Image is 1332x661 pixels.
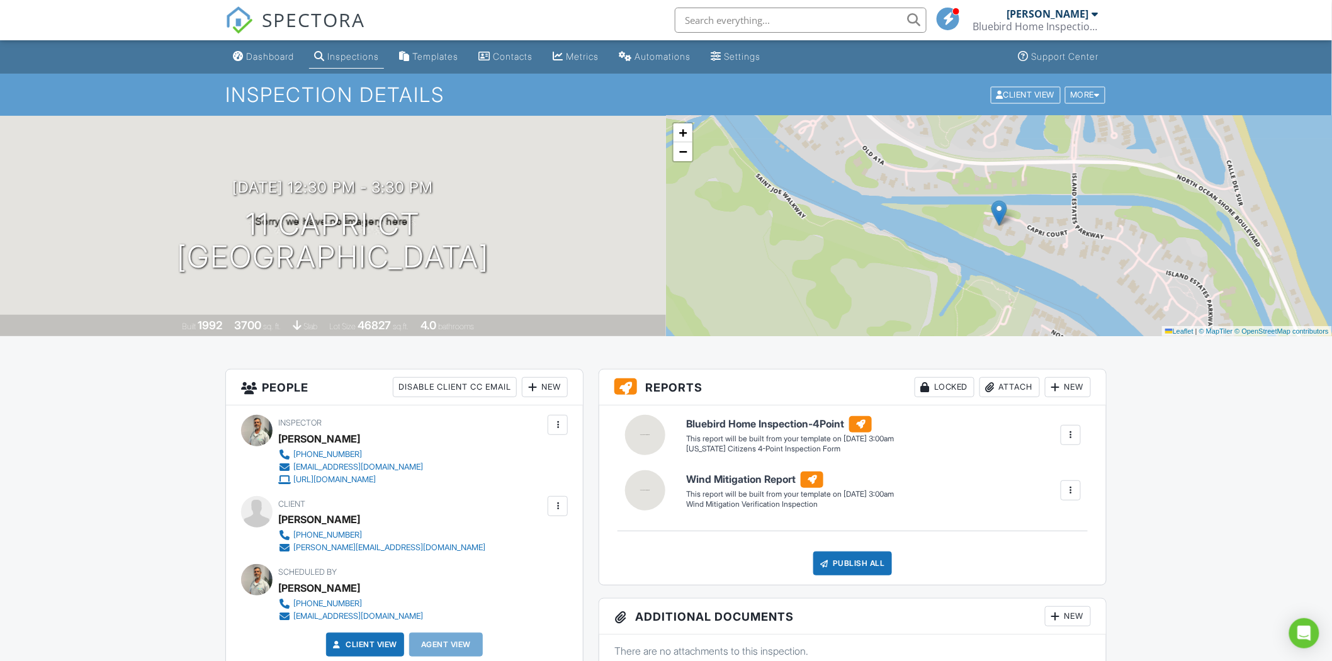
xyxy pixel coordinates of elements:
[278,510,360,529] div: [PERSON_NAME]
[293,611,423,621] div: [EMAIL_ADDRESS][DOMAIN_NAME]
[182,322,196,331] span: Built
[198,319,222,332] div: 1992
[278,448,423,461] a: [PHONE_NUMBER]
[1065,86,1106,103] div: More
[309,45,384,69] a: Inspections
[278,567,337,577] span: Scheduled By
[293,543,485,553] div: [PERSON_NAME][EMAIL_ADDRESS][DOMAIN_NAME]
[674,142,692,161] a: Zoom out
[234,319,261,332] div: 3700
[813,551,892,575] div: Publish All
[1199,327,1233,335] a: © MapTiler
[686,434,894,444] div: This report will be built from your template on [DATE] 3:00am
[420,319,436,332] div: 4.0
[278,541,485,554] a: [PERSON_NAME][EMAIL_ADDRESS][DOMAIN_NAME]
[973,20,1098,33] div: Bluebird Home Inspections, LLC
[990,89,1064,99] a: Client View
[679,144,687,159] span: −
[225,6,253,34] img: The Best Home Inspection Software - Spectora
[599,370,1106,405] h3: Reports
[1165,327,1194,335] a: Leaflet
[278,610,423,623] a: [EMAIL_ADDRESS][DOMAIN_NAME]
[262,6,365,33] span: SPECTORA
[278,418,322,427] span: Inspector
[293,462,423,472] div: [EMAIL_ADDRESS][DOMAIN_NAME]
[293,475,376,485] div: [URL][DOMAIN_NAME]
[1013,45,1104,69] a: Support Center
[278,597,423,610] a: [PHONE_NUMBER]
[614,644,1091,658] p: There are no attachments to this inspection.
[278,429,360,448] div: [PERSON_NAME]
[1045,606,1091,626] div: New
[679,125,687,140] span: +
[225,84,1107,106] h1: Inspection Details
[724,51,760,62] div: Settings
[278,473,423,486] a: [URL][DOMAIN_NAME]
[278,499,305,509] span: Client
[177,208,489,274] h1: 11 Capri Ct [GEOGRAPHIC_DATA]
[686,499,894,510] div: Wind Mitigation Verification Inspection
[233,179,434,196] h3: [DATE] 12:30 pm - 3:30 pm
[915,377,974,397] div: Locked
[246,51,294,62] div: Dashboard
[228,45,299,69] a: Dashboard
[1007,8,1089,20] div: [PERSON_NAME]
[614,45,696,69] a: Automations (Basic)
[566,51,599,62] div: Metrics
[327,51,379,62] div: Inspections
[393,377,517,397] div: Disable Client CC Email
[1045,377,1091,397] div: New
[1235,327,1329,335] a: © OpenStreetMap contributors
[686,489,894,499] div: This report will be built from your template on [DATE] 3:00am
[393,322,409,331] span: sq.ft.
[1289,618,1319,648] div: Open Intercom Messenger
[473,45,538,69] a: Contacts
[599,599,1106,635] h3: Additional Documents
[293,599,362,609] div: [PHONE_NUMBER]
[278,461,423,473] a: [EMAIL_ADDRESS][DOMAIN_NAME]
[303,322,317,331] span: slab
[686,444,894,455] div: [US_STATE] Citizens 4-Point Inspection Form
[394,45,463,69] a: Templates
[686,416,894,432] h6: Bluebird Home Inspection-4Point
[358,319,391,332] div: 46827
[991,86,1061,103] div: Client View
[991,200,1007,226] img: Marker
[674,123,692,142] a: Zoom in
[522,377,568,397] div: New
[263,322,281,331] span: sq. ft.
[438,322,474,331] span: bathrooms
[293,449,362,460] div: [PHONE_NUMBER]
[226,370,583,405] h3: People
[225,17,365,43] a: SPECTORA
[278,529,485,541] a: [PHONE_NUMBER]
[493,51,533,62] div: Contacts
[675,8,927,33] input: Search everything...
[1195,327,1197,335] span: |
[278,579,360,597] div: [PERSON_NAME]
[706,45,765,69] a: Settings
[293,530,362,540] div: [PHONE_NUMBER]
[686,472,894,488] h6: Wind Mitigation Report
[329,322,356,331] span: Lot Size
[1032,51,1099,62] div: Support Center
[330,638,397,651] a: Client View
[979,377,1040,397] div: Attach
[412,51,458,62] div: Templates
[635,51,691,62] div: Automations
[548,45,604,69] a: Metrics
